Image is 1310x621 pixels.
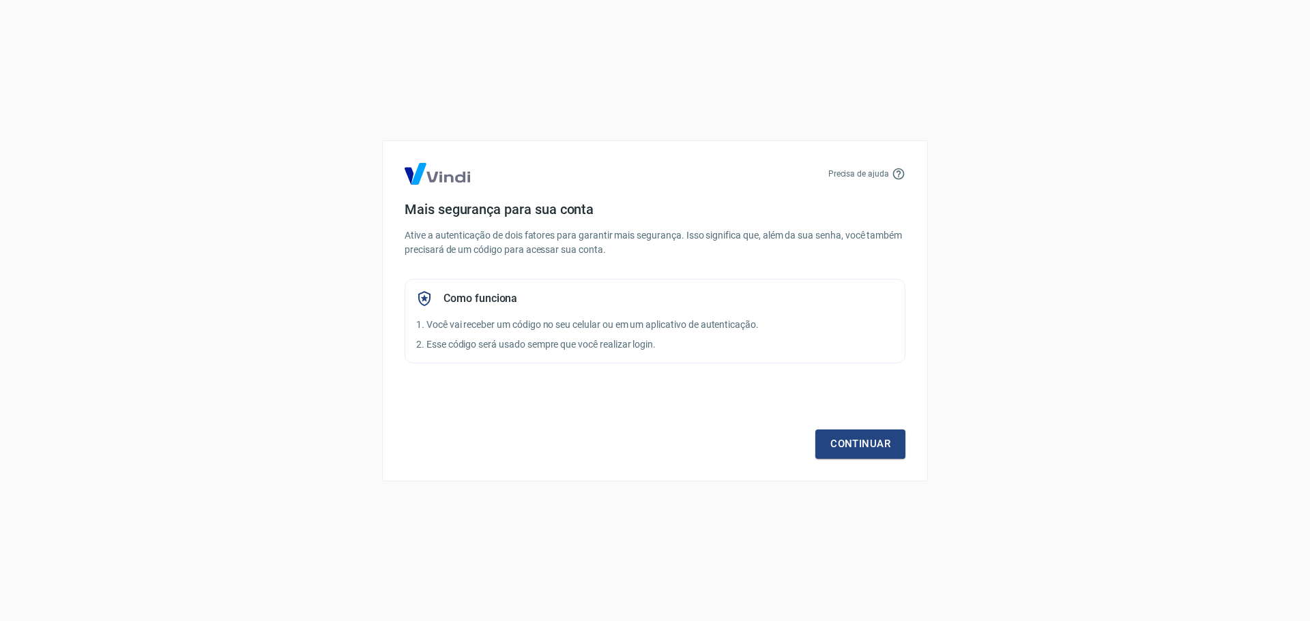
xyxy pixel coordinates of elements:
img: Logo Vind [405,163,470,185]
p: 2. Esse código será usado sempre que você realizar login. [416,337,894,352]
h5: Como funciona [443,292,517,305]
p: Ative a autenticação de dois fatores para garantir mais segurança. Isso significa que, além da su... [405,228,905,257]
p: Precisa de ajuda [828,168,889,180]
a: Continuar [815,429,905,458]
p: 1. Você vai receber um código no seu celular ou em um aplicativo de autenticação. [416,318,894,332]
h4: Mais segurança para sua conta [405,201,905,217]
